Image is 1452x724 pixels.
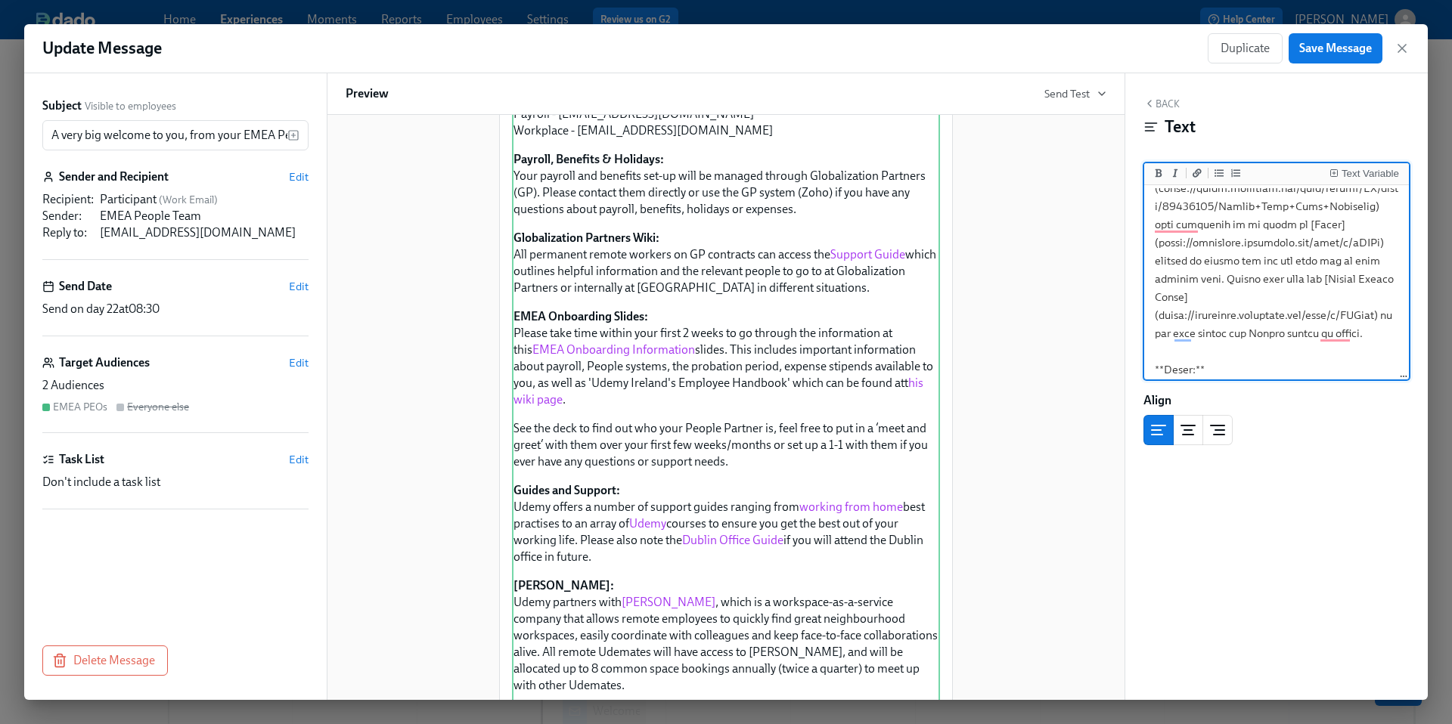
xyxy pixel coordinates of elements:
div: Send on day 22 [42,301,309,317]
span: at 08:30 [119,302,160,316]
svg: Insert text variable [287,129,299,141]
div: EMEA People Team [100,208,309,224]
div: Send DateEditSend on day 22at08:30 [42,278,309,336]
h6: Sender and Recipient [59,169,169,185]
div: text alignment [1143,415,1233,445]
div: 2 Audiences [42,377,309,394]
div: Target AudiencesEdit2 AudiencesEMEA PEOsEveryone else [42,354,309,433]
div: [EMAIL_ADDRESS][DOMAIN_NAME] [100,224,309,241]
div: Text Variable [1342,169,1399,179]
button: Send Test [1044,86,1106,101]
div: Sender and RecipientEditRecipient:Participant (Work Email)Sender:EMEA People TeamReply to:[EMAIL_... [42,169,309,260]
h1: Update Message [42,37,162,60]
svg: Left [1149,421,1168,439]
span: ( Work Email ) [159,193,218,206]
button: Add ordered list [1228,166,1243,181]
div: Sender : [42,208,94,224]
h6: Preview [346,85,389,102]
label: Subject [42,97,82,114]
button: Delete Message [42,645,168,676]
button: Edit [289,355,309,370]
h4: Text [1165,116,1196,138]
div: Don't include a task list [42,474,309,490]
button: Insert Text Variable [1326,166,1402,181]
h6: Target Audiences [59,354,150,371]
div: EMEA PEOs [53,400,107,414]
button: Add unordered list [1212,166,1227,181]
label: Align [1143,392,1171,409]
span: Save Message [1299,41,1372,56]
button: Back [1143,97,1180,110]
button: right aligned [1202,415,1233,445]
span: Duplicate [1221,41,1270,56]
span: Visible to employees [85,99,176,113]
h6: Task List [59,451,104,468]
button: Save Message [1289,33,1382,63]
div: Everyone else [127,400,189,414]
button: Edit [289,279,309,294]
div: Reply to : [42,224,94,241]
div: Task ListEditDon't include a task list [42,451,309,509]
button: left aligned [1143,415,1174,445]
h6: Send Date [59,278,112,295]
svg: Center [1179,421,1197,439]
button: Add a link [1190,166,1205,181]
button: Add italic text [1168,166,1183,181]
div: Recipient : [42,191,94,208]
button: Add bold text [1151,166,1166,181]
button: Edit [289,169,309,184]
div: Participant [100,191,309,208]
span: Delete Message [55,653,155,668]
button: Edit [289,452,309,467]
svg: Right [1208,421,1227,439]
button: Duplicate [1208,33,1283,63]
button: center aligned [1173,415,1203,445]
